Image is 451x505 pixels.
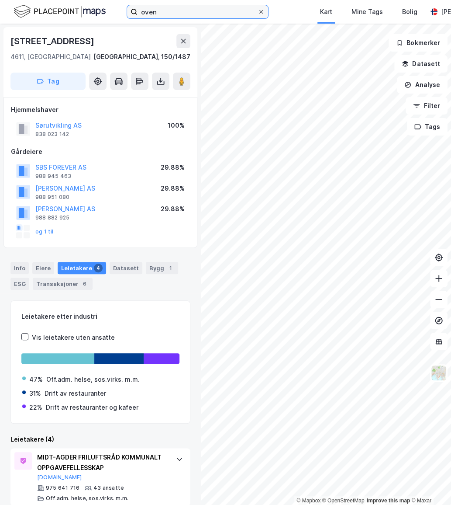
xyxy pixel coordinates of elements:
div: 29.88% [161,204,185,214]
div: 975 641 716 [46,484,79,491]
img: Z [430,365,447,381]
button: Bokmerker [389,34,448,52]
div: Drift av restauranter og kafeer [46,402,138,413]
div: Hjemmelshaver [11,104,190,115]
div: 838 023 142 [35,131,69,138]
div: Datasett [110,262,142,274]
div: Transaksjoner [33,278,93,290]
div: Leietakere etter industri [21,311,179,322]
div: Vis leietakere uten ansatte [32,332,115,343]
button: Tag [10,73,86,90]
div: ESG [10,278,29,290]
div: 988 945 463 [35,173,71,180]
div: 29.88% [161,162,185,173]
iframe: Chat Widget [407,463,451,505]
div: 988 882 925 [35,214,69,221]
button: Analyse [397,76,448,94]
div: MIDT-AGDER FRILUFTSRÅD KOMMUNALT OPPGAVEFELLESSKAP [37,452,167,473]
div: Off.adm. helse, sos.virks. m.m. [46,374,140,385]
button: Tags [407,118,448,136]
a: Mapbox [296,498,320,504]
div: Bygg [146,262,178,274]
div: Eiere [32,262,54,274]
div: 31% [29,388,41,399]
div: 6 [80,279,89,288]
div: [GEOGRAPHIC_DATA], 150/1487 [93,52,190,62]
div: 43 ansatte [93,484,124,491]
div: 4611, [GEOGRAPHIC_DATA] [10,52,91,62]
div: 4 [94,264,103,272]
div: [STREET_ADDRESS] [10,34,96,48]
input: Søk på adresse, matrikkel, gårdeiere, leietakere eller personer [138,5,258,18]
a: OpenStreetMap [322,498,365,504]
a: Improve this map [367,498,410,504]
img: logo.f888ab2527a4732fd821a326f86c7f29.svg [14,4,106,19]
div: Info [10,262,29,274]
div: Kart [320,7,332,17]
div: Bolig [402,7,417,17]
button: [DOMAIN_NAME] [37,474,82,481]
button: Datasett [394,55,448,73]
div: 29.88% [161,183,185,194]
div: Mine Tags [351,7,383,17]
div: 47% [29,374,43,385]
div: 988 951 080 [35,194,69,201]
div: Leietakere (4) [10,434,190,445]
div: Gårdeiere [11,146,190,157]
button: Filter [406,97,448,115]
div: Off.adm. helse, sos.virks. m.m. [46,495,128,502]
div: 100% [168,120,185,131]
div: Drift av restauranter [45,388,106,399]
div: 1 [166,264,175,272]
div: Leietakere [58,262,106,274]
div: 22% [29,402,42,413]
